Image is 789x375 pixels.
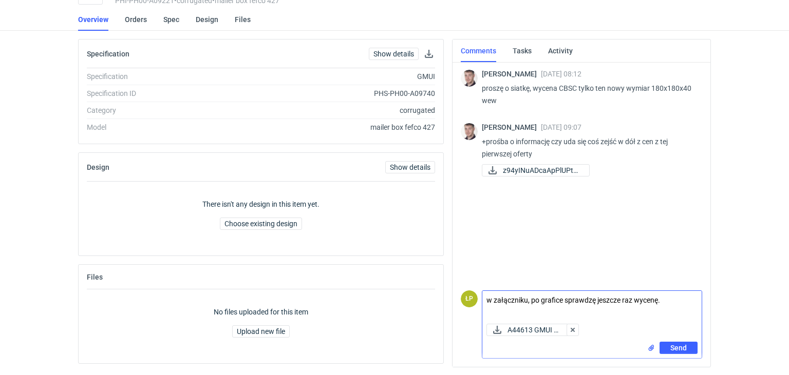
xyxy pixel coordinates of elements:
[482,164,585,176] div: z94yINuADcaApPlUPt2iLae8S9ByMj6lC4m66np5 (1).pdf
[486,324,569,336] button: A44613 GMUI 1...
[220,218,302,230] button: Choose existing design
[87,273,103,281] h2: Files
[237,328,285,335] span: Upload new file
[508,324,560,335] span: A44613 GMUI 1...
[482,291,702,320] textarea: w załączniku, po grafice sprawdzę jeszcze raz wycenę.
[232,325,290,338] button: Upload new file
[125,8,147,31] a: Orders
[486,324,569,336] div: A44613 GMUI 180x180x40xE.pdf
[214,307,308,317] p: No files uploaded for this item
[482,70,541,78] span: [PERSON_NAME]
[541,123,581,131] span: [DATE] 09:07
[163,8,179,31] a: Spec
[461,70,478,87] img: Maciej Sikora
[87,50,129,58] h2: Specification
[78,8,108,31] a: Overview
[87,71,226,82] div: Specification
[226,88,435,98] div: PHS-PH00-A09740
[670,344,687,351] span: Send
[461,123,478,140] img: Maciej Sikora
[196,8,218,31] a: Design
[87,122,226,132] div: Model
[224,220,297,227] span: Choose existing design
[235,8,251,31] a: Files
[369,48,419,60] a: Show details
[87,105,226,115] div: Category
[87,163,109,171] h2: Design
[482,123,541,131] span: [PERSON_NAME]
[482,135,694,160] p: +prośba o informację czy uda się coś zejść w dół z cen z tej pierwszej oferty
[461,40,496,62] a: Comments
[226,105,435,115] div: corrugated
[482,82,694,107] p: proszę o siatkę, wycena CBSC tylko ten nowy wymiar 180x180x40 wew
[660,342,698,354] button: Send
[503,165,581,176] span: z94yINuADcaApPlUPt2i...
[226,71,435,82] div: GMUI
[226,122,435,132] div: mailer box fefco 427
[541,70,581,78] span: [DATE] 08:12
[482,164,590,176] a: z94yINuADcaApPlUPt2i...
[461,290,478,307] div: Łukasz Postawa
[461,290,478,307] figcaption: ŁP
[385,161,435,173] a: Show details
[548,40,573,62] a: Activity
[423,48,435,60] button: Download specification
[202,199,320,209] p: There isn't any design in this item yet.
[513,40,532,62] a: Tasks
[87,88,226,98] div: Specification ID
